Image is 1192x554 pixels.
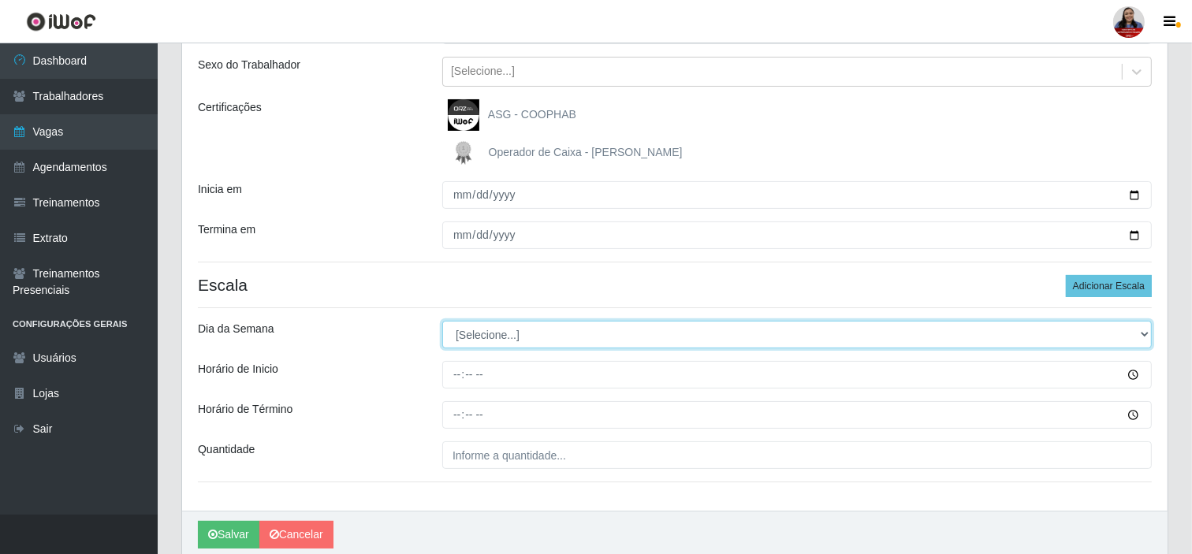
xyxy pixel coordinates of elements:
[442,401,1152,429] input: 00:00
[198,361,278,377] label: Horário de Inicio
[198,321,274,337] label: Dia da Semana
[442,221,1152,249] input: 00/00/0000
[26,12,96,32] img: CoreUI Logo
[489,146,683,158] span: Operador de Caixa - [PERSON_NAME]
[198,99,262,116] label: Certificações
[198,275,1152,295] h4: Escala
[448,99,486,131] img: ASG - COOPHAB
[442,181,1152,209] input: 00/00/0000
[198,181,242,198] label: Inicia em
[198,521,259,548] button: Salvar
[198,221,255,238] label: Termina em
[198,401,292,418] label: Horário de Término
[451,64,515,80] div: [Selecione...]
[1066,275,1152,297] button: Adicionar Escala
[198,57,300,73] label: Sexo do Trabalhador
[442,441,1152,469] input: Informe a quantidade...
[442,361,1152,389] input: 00:00
[259,521,333,548] a: Cancelar
[448,137,486,169] img: Operador de Caixa - Queiroz Atacadão
[488,108,576,121] span: ASG - COOPHAB
[198,441,255,458] label: Quantidade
